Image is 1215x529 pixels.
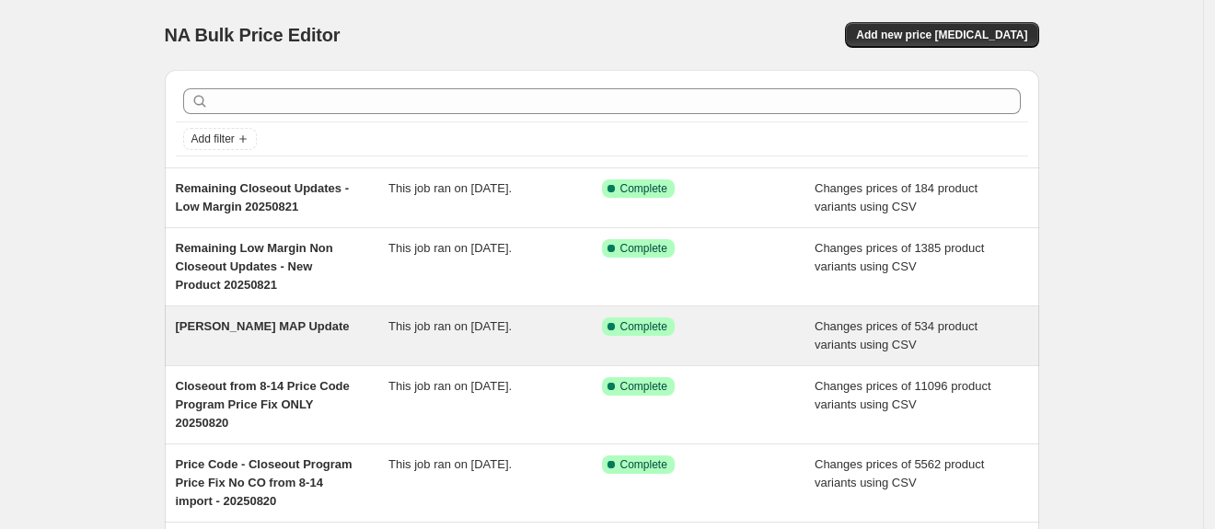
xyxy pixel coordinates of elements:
[176,457,353,508] span: Price Code - Closeout Program Price Fix No CO from 8-14 import - 20250820
[815,379,991,411] span: Changes prices of 11096 product variants using CSV
[620,241,667,256] span: Complete
[176,379,350,430] span: Closeout from 8-14 Price Code Program Price Fix ONLY 20250820
[815,181,978,213] span: Changes prices of 184 product variants using CSV
[388,319,512,333] span: This job ran on [DATE].
[620,379,667,394] span: Complete
[191,132,235,146] span: Add filter
[815,241,984,273] span: Changes prices of 1385 product variants using CSV
[388,379,512,393] span: This job ran on [DATE].
[620,319,667,334] span: Complete
[165,25,341,45] span: NA Bulk Price Editor
[176,241,333,292] span: Remaining Low Margin Non Closeout Updates - New Product 20250821
[388,457,512,471] span: This job ran on [DATE].
[388,241,512,255] span: This job ran on [DATE].
[620,457,667,472] span: Complete
[176,319,350,333] span: [PERSON_NAME] MAP Update
[856,28,1027,42] span: Add new price [MEDICAL_DATA]
[620,181,667,196] span: Complete
[815,457,984,489] span: Changes prices of 5562 product variants using CSV
[176,181,350,213] span: Remaining Closeout Updates - Low Margin 20250821
[845,22,1038,48] button: Add new price [MEDICAL_DATA]
[388,181,512,195] span: This job ran on [DATE].
[183,128,257,150] button: Add filter
[815,319,978,351] span: Changes prices of 534 product variants using CSV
